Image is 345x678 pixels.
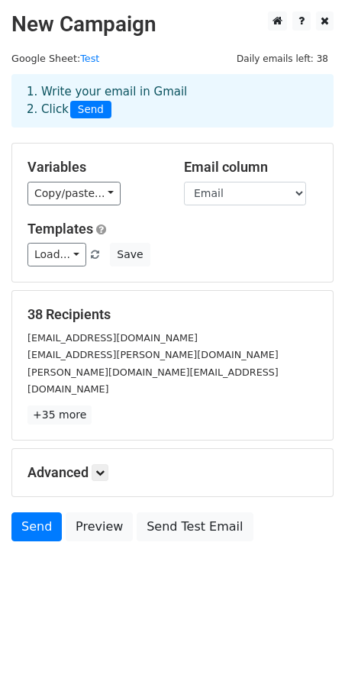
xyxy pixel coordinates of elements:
small: [EMAIL_ADDRESS][PERSON_NAME][DOMAIN_NAME] [27,349,279,360]
h5: Advanced [27,464,318,481]
small: [PERSON_NAME][DOMAIN_NAME][EMAIL_ADDRESS][DOMAIN_NAME] [27,366,279,395]
a: Preview [66,512,133,541]
a: Load... [27,243,86,266]
a: Test [80,53,99,64]
span: Send [70,101,111,119]
h5: 38 Recipients [27,306,318,323]
button: Save [110,243,150,266]
span: Daily emails left: 38 [231,50,334,67]
a: Daily emails left: 38 [231,53,334,64]
a: Templates [27,221,93,237]
small: Google Sheet: [11,53,99,64]
h2: New Campaign [11,11,334,37]
h5: Variables [27,159,161,176]
a: Send Test Email [137,512,253,541]
a: Copy/paste... [27,182,121,205]
div: 1. Write your email in Gmail 2. Click [15,83,330,118]
a: Send [11,512,62,541]
h5: Email column [184,159,318,176]
small: [EMAIL_ADDRESS][DOMAIN_NAME] [27,332,198,344]
a: +35 more [27,405,92,425]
